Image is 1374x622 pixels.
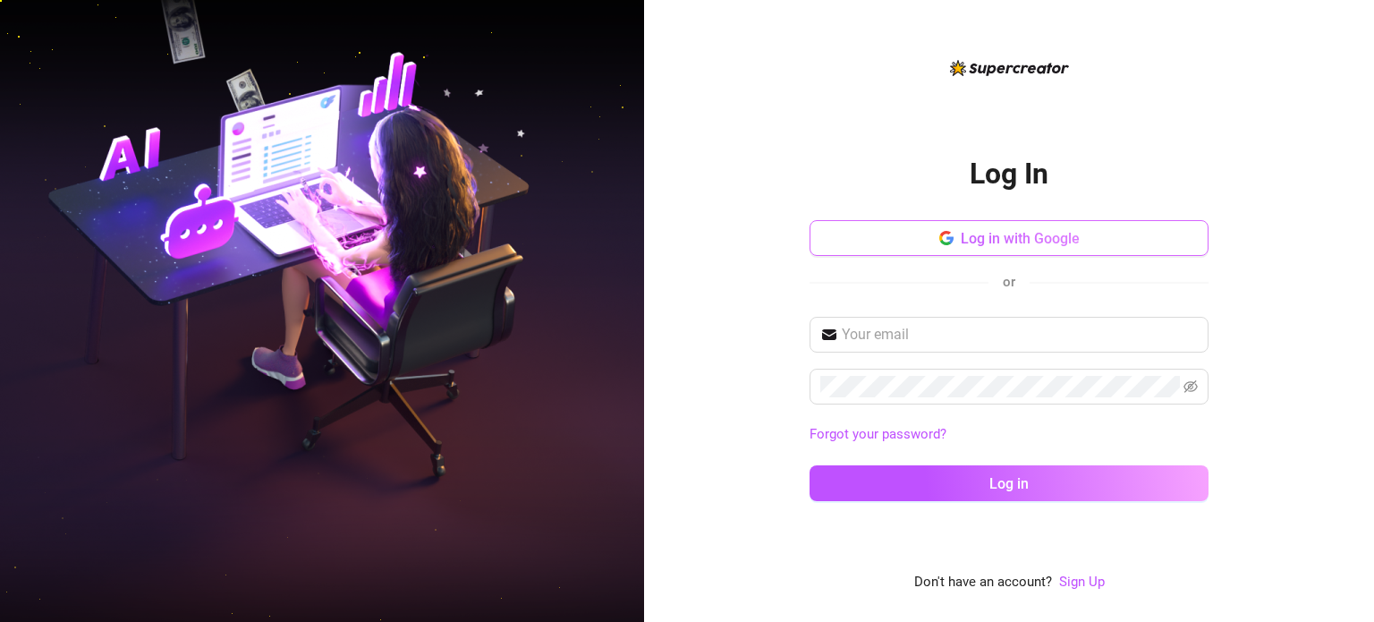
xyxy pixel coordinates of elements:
[810,424,1209,446] a: Forgot your password?
[961,230,1080,247] span: Log in with Google
[1183,379,1198,394] span: eye-invisible
[1059,572,1105,593] a: Sign Up
[842,324,1198,345] input: Your email
[970,156,1048,192] h2: Log In
[1059,574,1105,590] a: Sign Up
[810,220,1209,256] button: Log in with Google
[1003,274,1015,290] span: or
[914,572,1052,593] span: Don't have an account?
[950,60,1069,76] img: logo-BBDzfeDw.svg
[810,465,1209,501] button: Log in
[810,426,946,442] a: Forgot your password?
[989,475,1029,492] span: Log in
